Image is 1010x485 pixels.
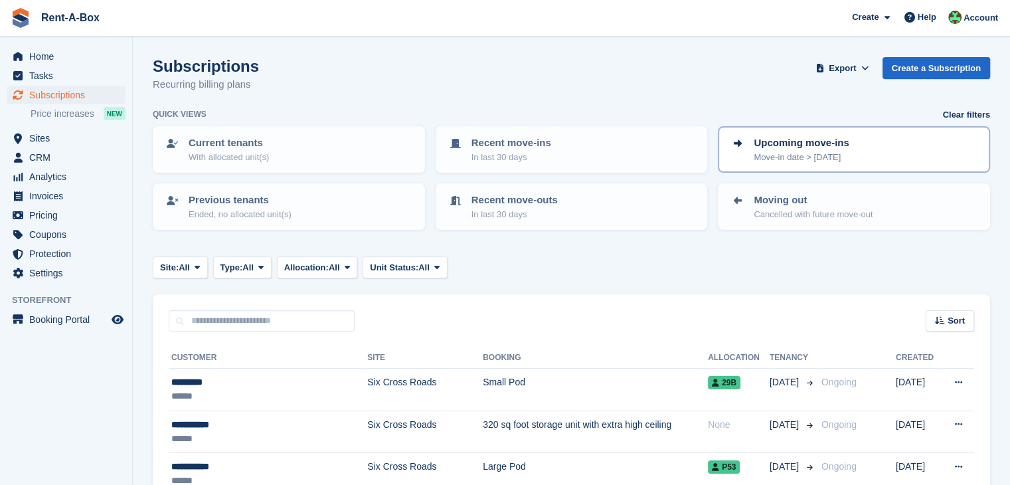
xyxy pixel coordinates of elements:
a: menu [7,47,126,66]
span: All [418,261,430,274]
span: Sites [29,129,109,147]
p: Recurring billing plans [153,77,259,92]
a: menu [7,310,126,329]
span: Settings [29,264,109,282]
button: Export [813,57,872,79]
span: Pricing [29,206,109,225]
th: Allocation [708,347,770,369]
p: In last 30 days [471,208,558,221]
span: Price increases [31,108,94,120]
span: All [242,261,254,274]
td: 320 sq foot storage unit with extra high ceiling [483,411,708,453]
span: P53 [708,460,740,474]
a: Create a Subscription [883,57,990,79]
h6: Quick views [153,108,207,120]
span: All [329,261,340,274]
p: Ended, no allocated unit(s) [189,208,292,221]
td: Six Cross Roads [367,369,483,411]
a: menu [7,187,126,205]
img: Conor O'Shea [948,11,962,24]
span: 29B [708,376,740,389]
p: Upcoming move-ins [754,136,849,151]
a: Upcoming move-ins Move-in date > [DATE] [719,128,989,171]
p: Current tenants [189,136,269,151]
span: Tasks [29,66,109,85]
div: NEW [104,107,126,120]
td: [DATE] [896,411,941,453]
span: All [179,261,190,274]
p: Move-in date > [DATE] [754,151,849,164]
span: Site: [160,261,179,274]
th: Customer [169,347,367,369]
button: Allocation: All [277,256,358,278]
span: Ongoing [821,377,857,387]
a: Previous tenants Ended, no allocated unit(s) [154,185,424,229]
p: Moving out [754,193,873,208]
span: Allocation: [284,261,329,274]
span: Account [964,11,998,25]
h1: Subscriptions [153,57,259,75]
span: Help [918,11,936,24]
a: menu [7,167,126,186]
span: Coupons [29,225,109,244]
span: Create [852,11,879,24]
button: Site: All [153,256,208,278]
span: CRM [29,148,109,167]
a: menu [7,264,126,282]
a: Current tenants With allocated unit(s) [154,128,424,171]
th: Site [367,347,483,369]
img: stora-icon-8386f47178a22dfd0bd8f6a31ec36ba5ce8667c1dd55bd0f319d3a0aa187defe.svg [11,8,31,28]
span: Subscriptions [29,86,109,104]
p: With allocated unit(s) [189,151,269,164]
a: menu [7,86,126,104]
a: menu [7,206,126,225]
span: [DATE] [770,375,801,389]
a: Moving out Cancelled with future move-out [719,185,989,229]
p: Recent move-ins [471,136,551,151]
a: Clear filters [942,108,990,122]
button: Unit Status: All [363,256,447,278]
span: [DATE] [770,460,801,474]
span: Booking Portal [29,310,109,329]
a: menu [7,129,126,147]
button: Type: All [213,256,272,278]
span: Invoices [29,187,109,205]
th: Booking [483,347,708,369]
span: Analytics [29,167,109,186]
a: Preview store [110,312,126,328]
p: Previous tenants [189,193,292,208]
th: Tenancy [770,347,816,369]
span: Storefront [12,294,132,307]
div: None [708,418,770,432]
a: menu [7,244,126,263]
a: menu [7,148,126,167]
a: Recent move-outs In last 30 days [437,185,707,229]
span: Ongoing [821,461,857,472]
td: [DATE] [896,369,941,411]
a: menu [7,66,126,85]
span: Type: [220,261,243,274]
span: [DATE] [770,418,801,432]
span: Home [29,47,109,66]
span: Protection [29,244,109,263]
a: Rent-A-Box [36,7,105,29]
span: Ongoing [821,419,857,430]
span: Sort [948,314,965,328]
p: Cancelled with future move-out [754,208,873,221]
a: Recent move-ins In last 30 days [437,128,707,171]
a: Price increases NEW [31,106,126,121]
span: Unit Status: [370,261,418,274]
p: In last 30 days [471,151,551,164]
td: Six Cross Roads [367,411,483,453]
a: menu [7,225,126,244]
td: Small Pod [483,369,708,411]
th: Created [896,347,941,369]
p: Recent move-outs [471,193,558,208]
span: Export [829,62,856,75]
